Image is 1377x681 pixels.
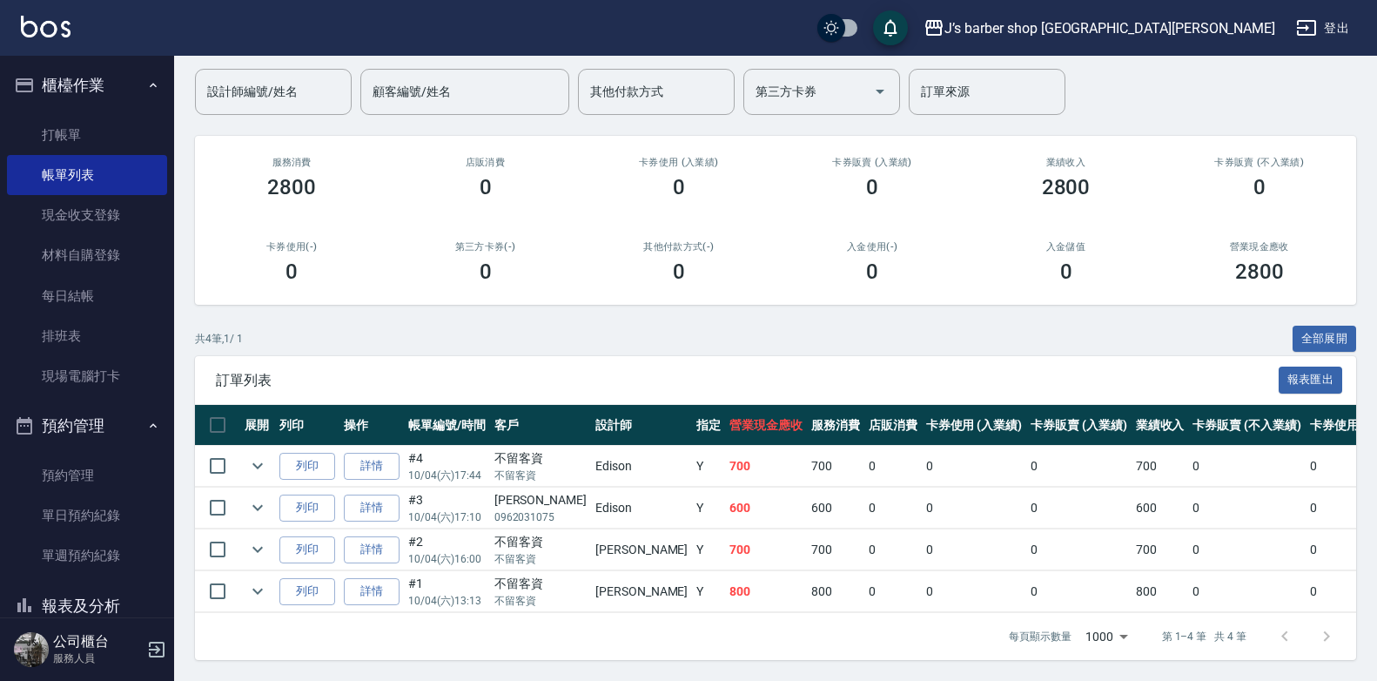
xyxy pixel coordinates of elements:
[1289,12,1356,44] button: 登出
[603,157,755,168] h2: 卡券使用 (入業績)
[990,157,1141,168] h2: 業績收入
[1306,571,1377,612] td: 0
[692,446,725,487] td: Y
[494,468,587,483] p: 不留客資
[864,571,922,612] td: 0
[1026,529,1132,570] td: 0
[279,495,335,522] button: 列印
[807,405,864,446] th: 服務消費
[404,446,490,487] td: #4
[864,446,922,487] td: 0
[591,405,692,446] th: 設計師
[1188,446,1305,487] td: 0
[344,578,400,605] a: 詳情
[1132,571,1189,612] td: 800
[494,491,587,509] div: [PERSON_NAME]
[1026,571,1132,612] td: 0
[1188,405,1305,446] th: 卡券販賣 (不入業績)
[490,405,591,446] th: 客戶
[53,633,142,651] h5: 公司櫃台
[195,331,243,347] p: 共 4 筆, 1 / 1
[1279,367,1343,394] button: 報表匯出
[408,509,486,525] p: 10/04 (六) 17:10
[216,372,1279,389] span: 訂單列表
[1060,260,1072,284] h3: 0
[1253,175,1266,199] h3: 0
[1042,175,1091,199] h3: 2800
[725,405,807,446] th: 營業現金應收
[480,260,492,284] h3: 0
[1026,405,1132,446] th: 卡券販賣 (入業績)
[1279,371,1343,388] a: 報表匯出
[591,571,692,612] td: [PERSON_NAME]
[279,453,335,480] button: 列印
[725,488,807,529] td: 600
[285,260,298,284] h3: 0
[866,78,894,105] button: Open
[1306,488,1377,529] td: 0
[1132,529,1189,570] td: 700
[866,260,878,284] h3: 0
[279,536,335,563] button: 列印
[245,536,271,563] button: expand row
[494,551,587,567] p: 不留客資
[873,10,908,45] button: save
[1235,260,1284,284] h3: 2800
[864,488,922,529] td: 0
[216,157,367,168] h3: 服務消費
[7,536,167,576] a: 單週預約紀錄
[14,632,49,667] img: Person
[494,449,587,468] div: 不留客資
[990,241,1141,253] h2: 入金儲值
[1306,405,1377,446] th: 卡券使用(-)
[1132,446,1189,487] td: 700
[7,195,167,235] a: 現金收支登錄
[409,241,561,253] h2: 第三方卡券(-)
[1188,529,1305,570] td: 0
[807,488,864,529] td: 600
[404,571,490,612] td: #1
[591,488,692,529] td: Edison
[1293,326,1357,353] button: 全部展開
[1188,571,1305,612] td: 0
[7,235,167,275] a: 材料自購登錄
[591,529,692,570] td: [PERSON_NAME]
[7,115,167,155] a: 打帳單
[7,276,167,316] a: 每日結帳
[344,495,400,522] a: 詳情
[240,405,275,446] th: 展開
[409,157,561,168] h2: 店販消費
[404,405,490,446] th: 帳單編號/時間
[480,175,492,199] h3: 0
[1009,629,1071,644] p: 每頁顯示數量
[21,16,71,37] img: Logo
[864,405,922,446] th: 店販消費
[1026,488,1132,529] td: 0
[1132,488,1189,529] td: 600
[344,536,400,563] a: 詳情
[1132,405,1189,446] th: 業績收入
[1306,446,1377,487] td: 0
[404,488,490,529] td: #3
[7,496,167,536] a: 單日預約紀錄
[725,529,807,570] td: 700
[245,495,271,521] button: expand row
[408,593,486,609] p: 10/04 (六) 13:13
[1188,488,1305,529] td: 0
[796,241,948,253] h2: 入金使用(-)
[1026,446,1132,487] td: 0
[1184,157,1335,168] h2: 卡券販賣 (不入業績)
[807,571,864,612] td: 800
[807,529,864,570] td: 700
[494,593,587,609] p: 不留客資
[7,155,167,195] a: 帳單列表
[275,405,339,446] th: 列印
[922,529,1027,570] td: 0
[922,446,1027,487] td: 0
[1184,241,1335,253] h2: 營業現金應收
[692,488,725,529] td: Y
[1306,529,1377,570] td: 0
[7,583,167,629] button: 報表及分析
[591,446,692,487] td: Edison
[494,533,587,551] div: 不留客資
